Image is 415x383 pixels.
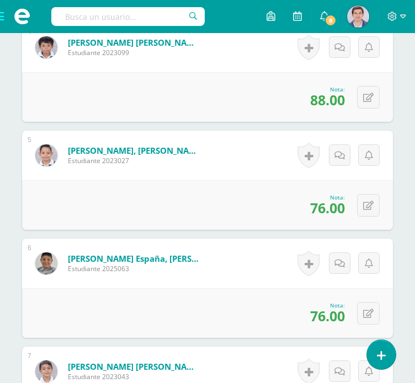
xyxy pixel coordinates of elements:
span: Estudiante 2023099 [68,48,200,57]
a: [PERSON_NAME], [PERSON_NAME] [68,145,200,156]
span: 76.00 [310,198,345,217]
div: Nota: [310,85,345,93]
span: Estudiante 2025063 [68,264,200,273]
img: 972bfb87f91727b3098a0dedfe26ec75.png [35,144,57,166]
input: Busca un usuario... [51,7,205,26]
span: Estudiante 2023027 [68,156,200,165]
a: [PERSON_NAME] [PERSON_NAME] [68,361,200,372]
div: Nota: [310,193,345,201]
div: Nota: [310,301,345,309]
span: 8 [324,14,337,26]
img: 2df1db128a99de77b9424f2d931996d9.png [35,36,57,58]
span: 76.00 [310,306,345,325]
img: 39d4cf34704ff95ceae1c7e3743195a6.png [347,6,369,28]
a: [PERSON_NAME] [PERSON_NAME] de [PERSON_NAME] [68,37,200,48]
img: b2d7b1106b463553448f42926b10592d.png [35,360,57,382]
span: 88.00 [310,90,345,109]
img: cc9a4d7426cb4299c429a67cccc4e074.png [35,252,57,274]
span: Estudiante 2023043 [68,372,200,381]
a: [PERSON_NAME] España, [PERSON_NAME] [68,253,200,264]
